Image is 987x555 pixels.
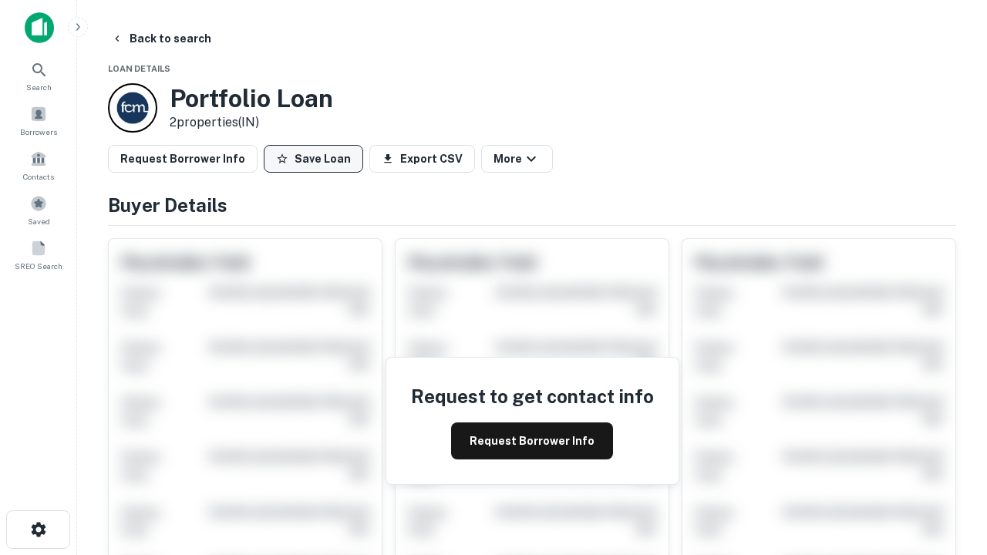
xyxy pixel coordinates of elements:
[481,145,553,173] button: More
[26,81,52,93] span: Search
[105,25,217,52] button: Back to search
[5,99,72,141] a: Borrowers
[108,64,170,73] span: Loan Details
[411,382,654,410] h4: Request to get contact info
[910,382,987,456] iframe: Chat Widget
[108,145,258,173] button: Request Borrower Info
[451,422,613,459] button: Request Borrower Info
[15,260,62,272] span: SREO Search
[264,145,363,173] button: Save Loan
[369,145,475,173] button: Export CSV
[28,215,50,227] span: Saved
[5,144,72,186] a: Contacts
[108,191,956,219] h4: Buyer Details
[20,126,57,138] span: Borrowers
[25,12,54,43] img: capitalize-icon.png
[5,234,72,275] a: SREO Search
[170,84,333,113] h3: Portfolio Loan
[5,55,72,96] a: Search
[5,189,72,230] a: Saved
[23,170,54,183] span: Contacts
[170,113,333,132] p: 2 properties (IN)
